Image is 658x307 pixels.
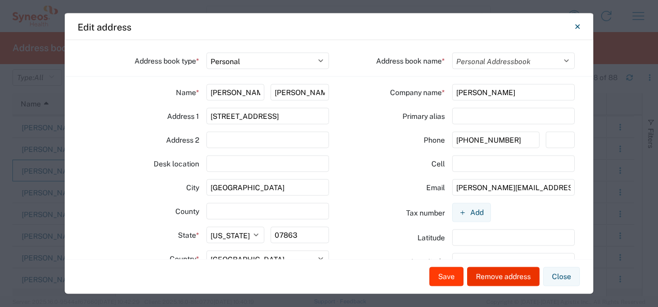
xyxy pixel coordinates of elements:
[376,53,445,69] label: Address book name
[271,84,329,101] input: Last
[452,203,491,222] button: Add
[134,53,199,69] label: Address book type
[431,156,445,172] label: Cell
[271,227,329,243] input: Postal code
[170,251,199,267] label: Country
[424,132,445,148] label: Phone
[176,84,199,101] label: Name
[417,229,445,246] label: Latitude
[206,84,265,101] input: First
[411,253,445,270] label: Longitude
[467,267,540,286] button: Remove address
[390,84,445,101] label: Company name
[186,179,199,196] label: City
[178,227,199,243] label: State
[543,267,580,286] button: Close
[166,132,199,148] label: Address 2
[565,14,590,39] button: Close
[429,267,463,286] button: Save
[175,203,199,220] label: County
[78,20,131,34] h4: Edit address
[167,108,199,125] label: Address 1
[426,179,445,196] label: Email
[154,156,199,172] label: Desk location
[402,108,445,125] label: Primary alias
[329,203,452,222] div: Tax number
